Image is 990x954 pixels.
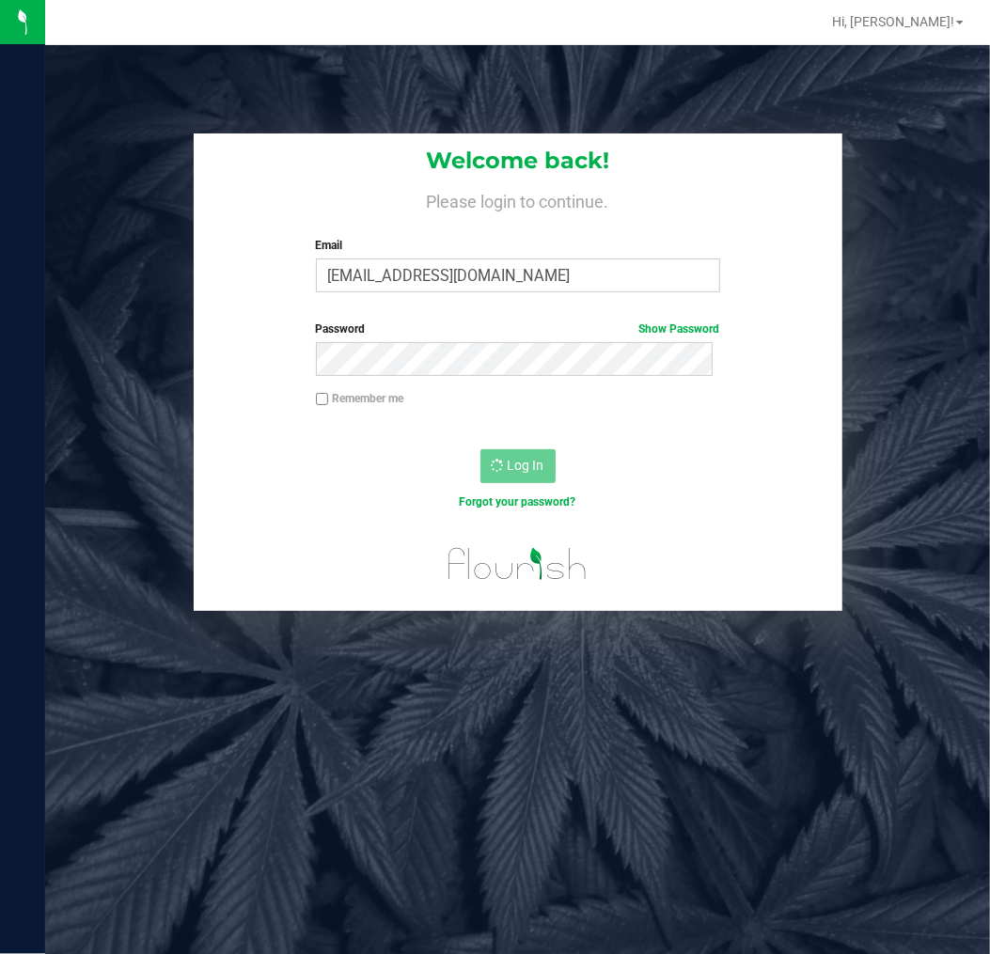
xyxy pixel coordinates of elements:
[832,14,954,29] span: Hi, [PERSON_NAME]!
[316,393,329,406] input: Remember me
[460,495,576,508] a: Forgot your password?
[480,449,556,483] button: Log In
[316,237,720,254] label: Email
[436,530,599,598] img: flourish_logo.svg
[194,188,842,211] h4: Please login to continue.
[639,322,720,336] a: Show Password
[316,322,366,336] span: Password
[194,149,842,173] h1: Welcome back!
[316,390,404,407] label: Remember me
[508,458,544,473] span: Log In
